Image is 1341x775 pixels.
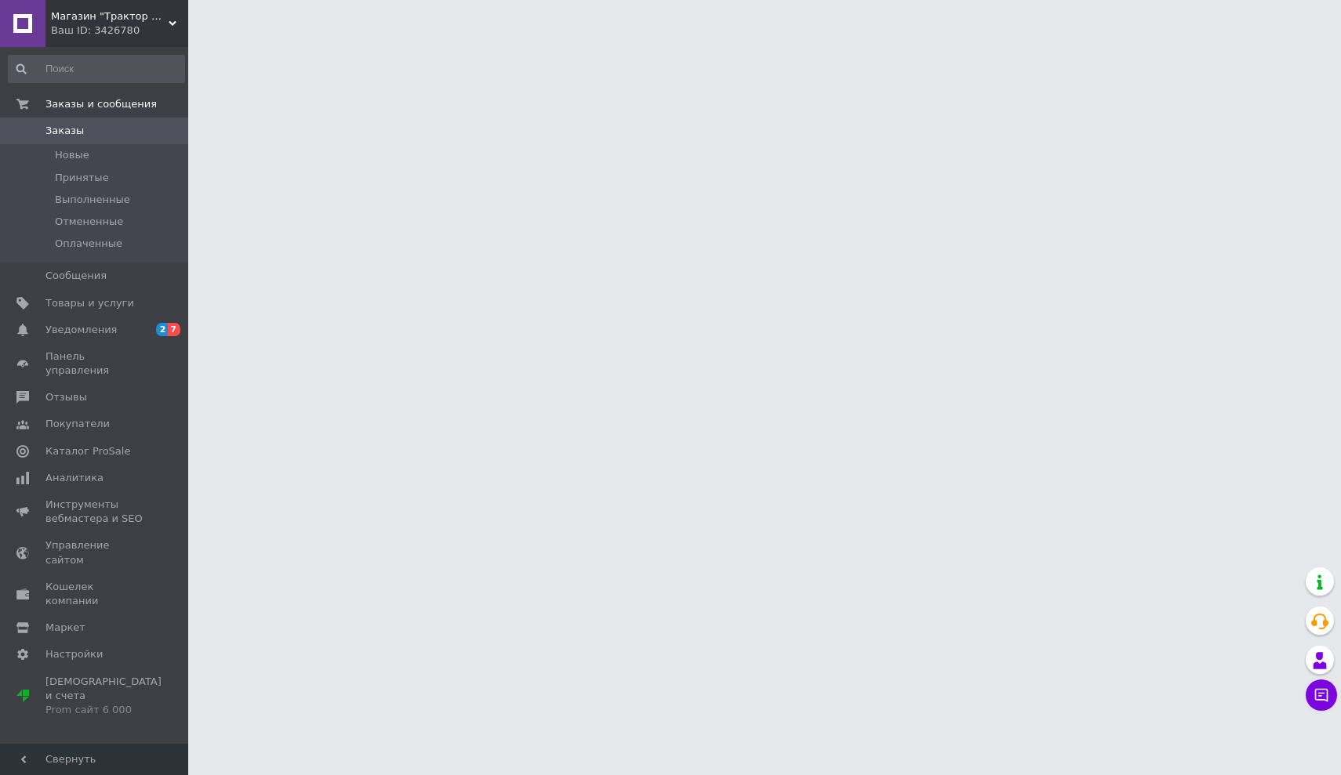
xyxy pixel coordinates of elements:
span: Заказы [45,124,84,138]
span: Покупатели [45,417,110,431]
span: [DEMOGRAPHIC_DATA] и счета [45,675,162,718]
span: Управление сайтом [45,538,145,567]
button: Чат с покупателем [1306,679,1337,711]
span: Сообщения [45,269,107,283]
span: Заказы и сообщения [45,97,157,111]
span: Аналитика [45,471,104,485]
span: 2 [156,323,169,336]
span: Оплаченные [55,237,122,251]
span: Отзывы [45,390,87,404]
span: Магазин "Трактор Плюс" [51,9,169,24]
span: Маркет [45,621,85,635]
span: Панель управления [45,349,145,378]
div: Ваш ID: 3426780 [51,24,188,38]
div: Prom сайт 6 000 [45,703,162,717]
span: Отмененные [55,215,123,229]
span: Инструменты вебмастера и SEO [45,498,145,526]
span: Новые [55,148,89,162]
span: Товары и услуги [45,296,134,310]
input: Поиск [8,55,185,83]
span: Настройки [45,647,103,661]
span: Кошелек компании [45,580,145,608]
span: Каталог ProSale [45,444,130,458]
span: Принятые [55,171,109,185]
span: 7 [168,323,180,336]
span: Уведомления [45,323,117,337]
span: Выполненные [55,193,130,207]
